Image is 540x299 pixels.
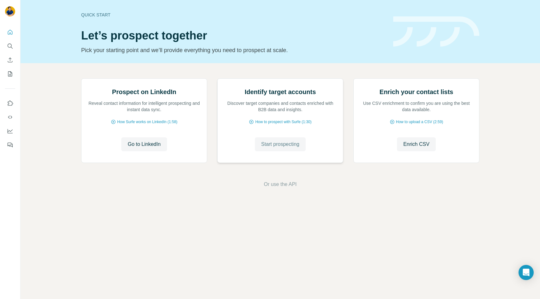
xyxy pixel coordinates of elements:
[5,125,15,137] button: Dashboard
[112,87,176,96] h2: Prospect on LinkedIn
[264,181,297,188] button: Or use the API
[5,54,15,66] button: Enrich CSV
[5,6,15,16] img: Avatar
[255,119,311,125] span: How to prospect with Surfe (1:30)
[245,87,316,96] h2: Identify target accounts
[5,98,15,109] button: Use Surfe on LinkedIn
[88,100,201,113] p: Reveal contact information for intelligent prospecting and instant data sync.
[393,16,479,47] img: banner
[380,87,453,96] h2: Enrich your contact lists
[128,141,160,148] span: Go to LinkedIn
[121,137,167,151] button: Go to LinkedIn
[397,137,436,151] button: Enrich CSV
[261,141,299,148] span: Start prospecting
[224,100,337,113] p: Discover target companies and contacts enriched with B2B data and insights.
[5,27,15,38] button: Quick start
[5,111,15,123] button: Use Surfe API
[117,119,177,125] span: How Surfe works on LinkedIn (1:58)
[360,100,473,113] p: Use CSV enrichment to confirm you are using the best data available.
[255,137,306,151] button: Start prospecting
[5,68,15,80] button: My lists
[403,141,429,148] span: Enrich CSV
[81,12,386,18] div: Quick start
[5,40,15,52] button: Search
[519,265,534,280] div: Open Intercom Messenger
[396,119,443,125] span: How to upload a CSV (2:59)
[5,139,15,151] button: Feedback
[81,29,386,42] h1: Let’s prospect together
[81,46,386,55] p: Pick your starting point and we’ll provide everything you need to prospect at scale.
